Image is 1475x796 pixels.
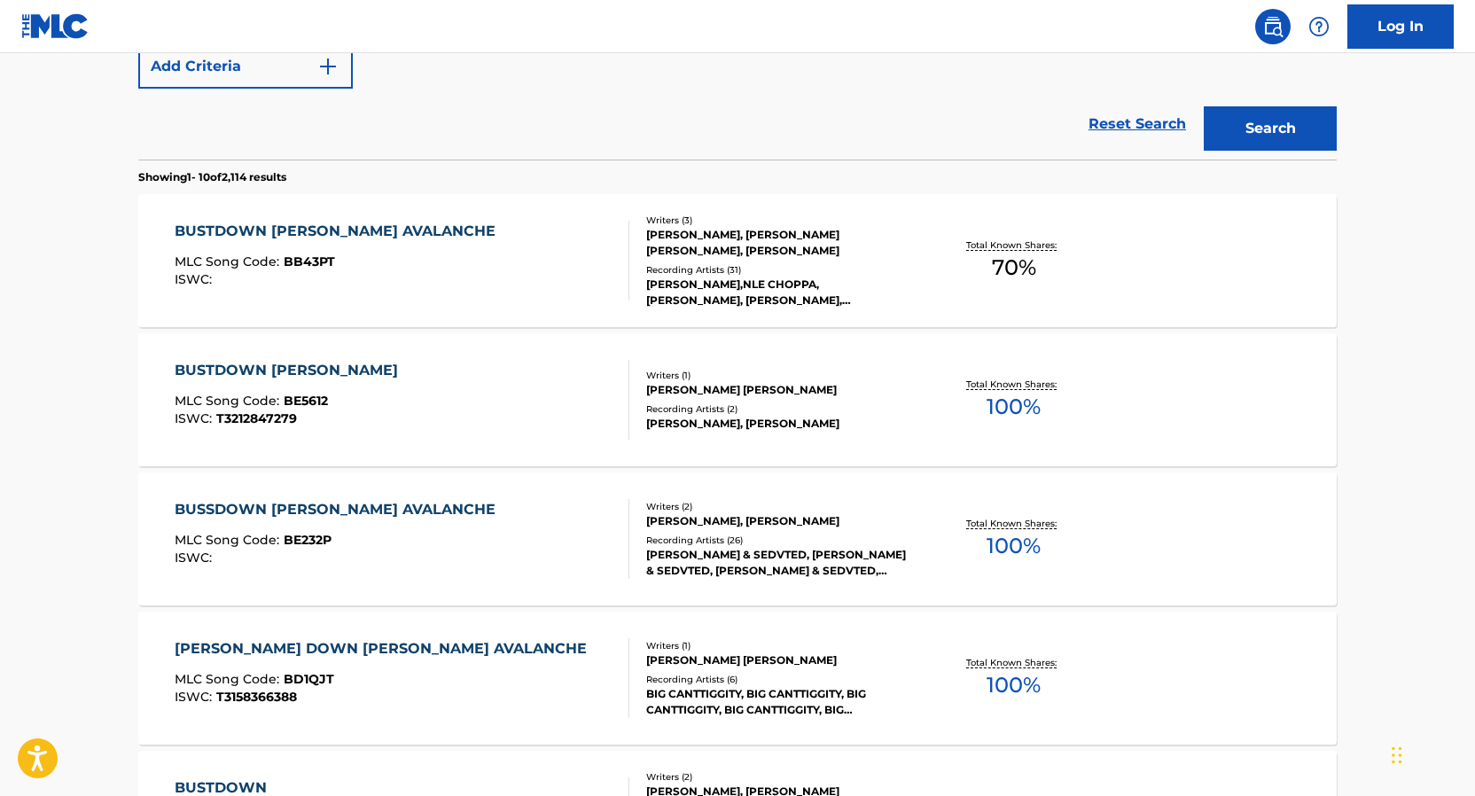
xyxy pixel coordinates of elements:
a: Public Search [1255,9,1291,44]
button: Search [1204,106,1337,151]
div: [PERSON_NAME], [PERSON_NAME] [PERSON_NAME], [PERSON_NAME] [646,227,914,259]
div: [PERSON_NAME] & SEDVTED, [PERSON_NAME] & SEDVTED, [PERSON_NAME] & SEDVTED, [PERSON_NAME] & SEDVTE... [646,547,914,579]
span: T3158366388 [216,689,297,705]
span: BE5612 [284,393,328,409]
p: Total Known Shares: [966,378,1061,391]
span: 100 % [987,391,1041,423]
div: Recording Artists ( 26 ) [646,534,914,547]
a: BUSTDOWN [PERSON_NAME]MLC Song Code:BE5612ISWC:T3212847279Writers (1)[PERSON_NAME] [PERSON_NAME]R... [138,333,1337,466]
img: search [1262,16,1284,37]
span: ISWC : [175,410,216,426]
div: BUSTDOWN [PERSON_NAME] AVALANCHE [175,221,504,242]
div: Writers ( 2 ) [646,770,914,784]
p: Total Known Shares: [966,238,1061,252]
p: Total Known Shares: [966,656,1061,669]
a: Log In [1347,4,1454,49]
span: MLC Song Code : [175,532,284,548]
img: help [1308,16,1330,37]
img: MLC Logo [21,13,90,39]
span: BE232P [284,532,332,548]
span: 70 % [992,252,1036,284]
img: 9d2ae6d4665cec9f34b9.svg [317,56,339,77]
div: Drag [1392,729,1402,782]
div: BUSSDOWN [PERSON_NAME] AVALANCHE [175,499,504,520]
span: ISWC : [175,550,216,566]
div: Writers ( 2 ) [646,500,914,513]
span: ISWC : [175,271,216,287]
div: Recording Artists ( 31 ) [646,263,914,277]
div: Recording Artists ( 6 ) [646,673,914,686]
p: Total Known Shares: [966,517,1061,530]
span: MLC Song Code : [175,254,284,269]
span: ISWC : [175,689,216,705]
a: Reset Search [1080,105,1195,144]
div: Writers ( 1 ) [646,369,914,382]
div: [PERSON_NAME] DOWN [PERSON_NAME] AVALANCHE [175,638,596,659]
div: Recording Artists ( 2 ) [646,402,914,416]
div: [PERSON_NAME], [PERSON_NAME] [646,513,914,529]
div: BIG CANTTIGGITY, BIG CANTTIGGITY, BIG CANTTIGGITY, BIG CANTTIGGITY, BIG CANTTIGGITY [646,686,914,718]
div: Writers ( 1 ) [646,639,914,652]
span: MLC Song Code : [175,393,284,409]
span: BD1QJT [284,671,334,687]
div: [PERSON_NAME],NLE CHOPPA, [PERSON_NAME], [PERSON_NAME], [PERSON_NAME], [PERSON_NAME] [646,277,914,308]
div: Writers ( 3 ) [646,214,914,227]
a: [PERSON_NAME] DOWN [PERSON_NAME] AVALANCHEMLC Song Code:BD1QJTISWC:T3158366388Writers (1)[PERSON_... [138,612,1337,745]
button: Add Criteria [138,44,353,89]
span: 100 % [987,530,1041,562]
div: Help [1301,9,1337,44]
div: [PERSON_NAME] [PERSON_NAME] [646,382,914,398]
div: [PERSON_NAME], [PERSON_NAME] [646,416,914,432]
span: T3212847279 [216,410,297,426]
span: 100 % [987,669,1041,701]
span: MLC Song Code : [175,671,284,687]
iframe: Chat Widget [1386,711,1475,796]
a: BUSTDOWN [PERSON_NAME] AVALANCHEMLC Song Code:BB43PTISWC:Writers (3)[PERSON_NAME], [PERSON_NAME] ... [138,194,1337,327]
div: BUSTDOWN [PERSON_NAME] [175,360,407,381]
span: BB43PT [284,254,335,269]
a: BUSSDOWN [PERSON_NAME] AVALANCHEMLC Song Code:BE232PISWC:Writers (2)[PERSON_NAME], [PERSON_NAME]R... [138,472,1337,605]
div: [PERSON_NAME] [PERSON_NAME] [646,652,914,668]
p: Showing 1 - 10 of 2,114 results [138,169,286,185]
